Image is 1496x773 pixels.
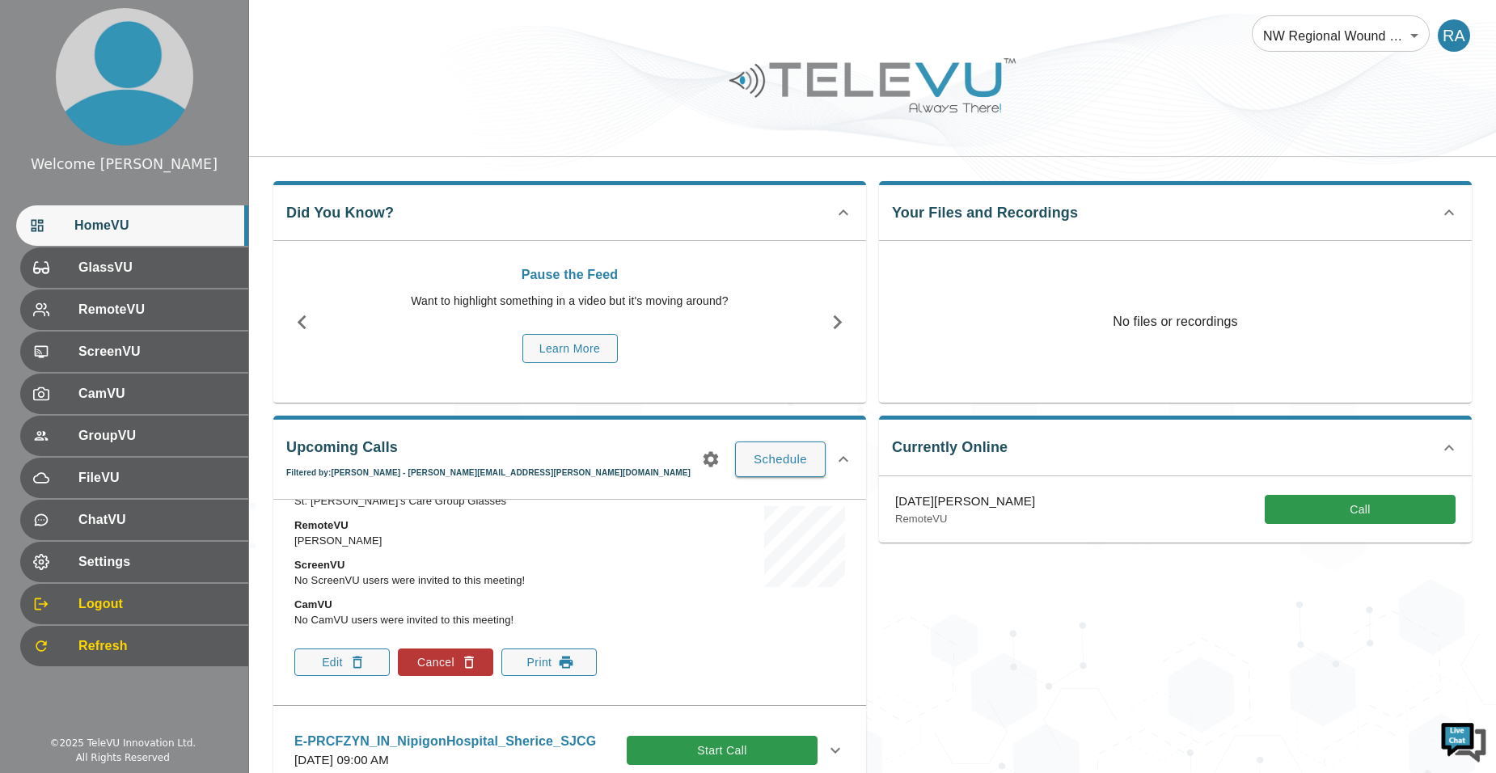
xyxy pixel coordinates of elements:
[20,584,248,624] div: Logout
[78,342,235,361] span: ScreenVU
[8,441,308,498] textarea: Type your message and hit 'Enter'
[294,597,605,613] p: CamVU
[78,468,235,488] span: FileVU
[265,8,304,47] div: Minimize live chat window
[398,648,493,676] button: Cancel
[49,736,196,750] div: © 2025 TeleVU Innovation Ltd.
[94,204,223,367] span: We're online!
[84,85,272,106] div: Chat with us now
[78,300,235,319] span: RemoteVU
[339,265,801,285] p: Pause the Feed
[294,572,605,589] p: No ScreenVU users were invited to this meeting!
[76,750,170,765] div: All Rights Reserved
[501,648,597,676] button: Print
[16,205,248,246] div: HomeVU
[1252,13,1430,58] div: NW Regional Wound Care
[294,648,390,676] button: Edit
[20,247,248,288] div: GlassVU
[31,154,218,175] div: Welcome [PERSON_NAME]
[294,732,596,751] p: E-PRCFZYN_IN_NipigonHospital_Sherice_SJCG
[74,216,235,235] span: HomeVU
[735,441,826,477] button: Schedule
[294,751,596,770] p: [DATE] 09:00 AM
[895,492,1035,511] p: [DATE][PERSON_NAME]
[20,500,248,540] div: ChatVU
[879,241,1472,403] p: No files or recordings
[1439,716,1488,765] img: Chat Widget
[294,612,605,628] p: No CamVU users were invited to this meeting!
[78,384,235,403] span: CamVU
[20,626,248,666] div: Refresh
[20,332,248,372] div: ScreenVU
[294,557,605,573] p: ScreenVU
[339,293,801,310] p: Want to highlight something in a video but it's moving around?
[20,289,248,330] div: RemoteVU
[294,533,605,549] p: [PERSON_NAME]
[78,258,235,277] span: GlassVU
[627,736,818,766] button: Start Call
[20,374,248,414] div: CamVU
[895,511,1035,527] p: RemoteVU
[294,493,605,509] p: St. [PERSON_NAME]'s Care Group Glasses
[78,426,235,446] span: GroupVU
[78,510,235,530] span: ChatVU
[1438,19,1470,52] div: RA
[727,52,1018,119] img: Logo
[294,517,605,534] p: RemoteVU
[20,542,248,582] div: Settings
[20,416,248,456] div: GroupVU
[27,75,68,116] img: d_736959983_company_1615157101543_736959983
[56,8,193,146] img: profile.png
[20,458,248,498] div: FileVU
[78,594,235,614] span: Logout
[78,552,235,572] span: Settings
[78,636,235,656] span: Refresh
[522,334,618,364] button: Learn More
[1265,495,1456,525] button: Call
